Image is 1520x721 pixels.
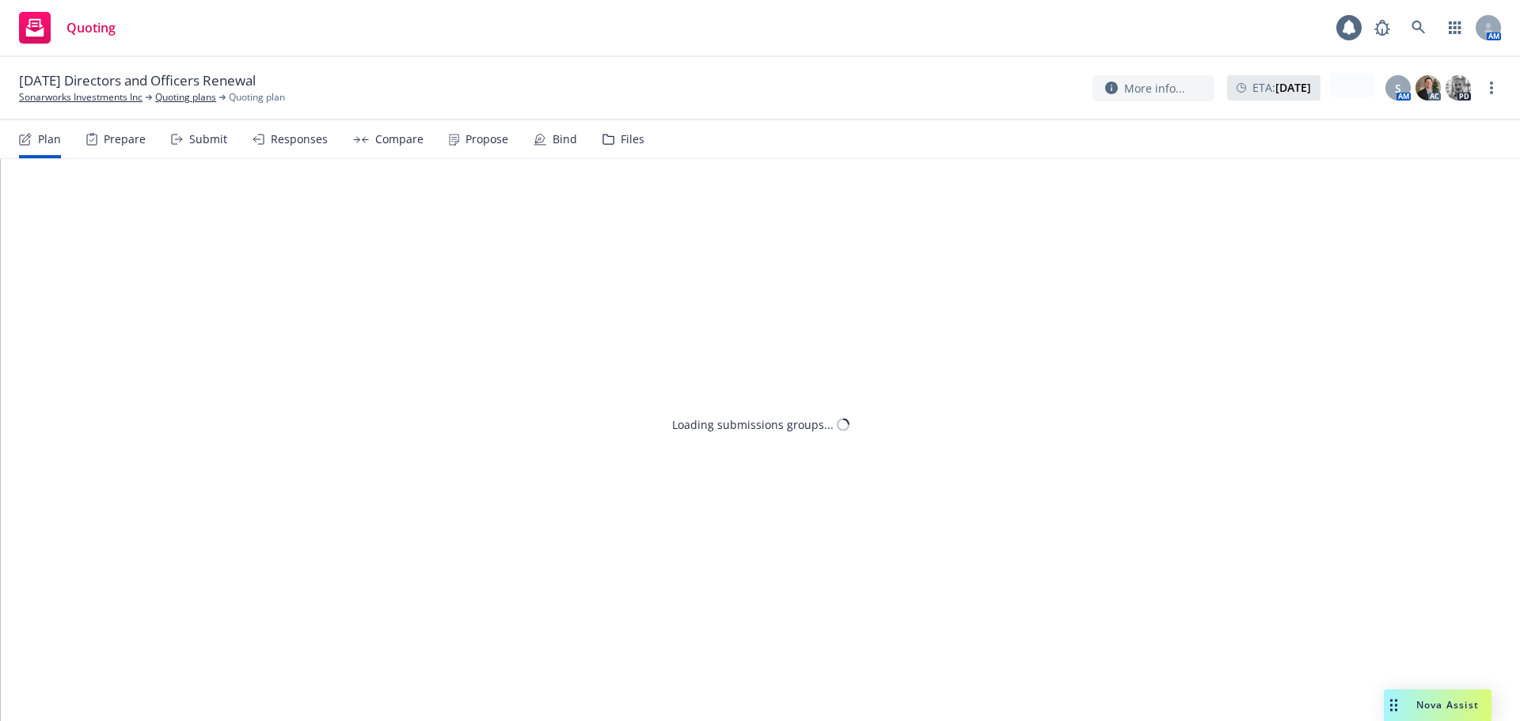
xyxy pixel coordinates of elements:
[271,133,328,146] div: Responses
[229,90,285,104] span: Quoting plan
[1366,12,1398,44] a: Report a Bug
[1439,12,1471,44] a: Switch app
[1403,12,1434,44] a: Search
[1124,80,1185,97] span: More info...
[104,133,146,146] div: Prepare
[189,133,227,146] div: Submit
[1384,689,1404,721] div: Drag to move
[155,90,216,104] a: Quoting plans
[375,133,424,146] div: Compare
[465,133,508,146] div: Propose
[38,133,61,146] div: Plan
[553,133,577,146] div: Bind
[1415,75,1441,101] img: photo
[672,416,834,433] div: Loading submissions groups...
[1092,75,1214,101] button: More info...
[1252,79,1311,96] span: ETA :
[19,71,256,90] span: [DATE] Directors and Officers Renewal
[621,133,644,146] div: Files
[13,6,122,50] a: Quoting
[1395,80,1401,97] span: S
[1482,78,1501,97] a: more
[1446,75,1471,101] img: photo
[1384,689,1491,721] button: Nova Assist
[1275,80,1311,95] strong: [DATE]
[1416,698,1479,712] span: Nova Assist
[19,90,142,104] a: Sonarworks Investments Inc
[66,21,116,34] span: Quoting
